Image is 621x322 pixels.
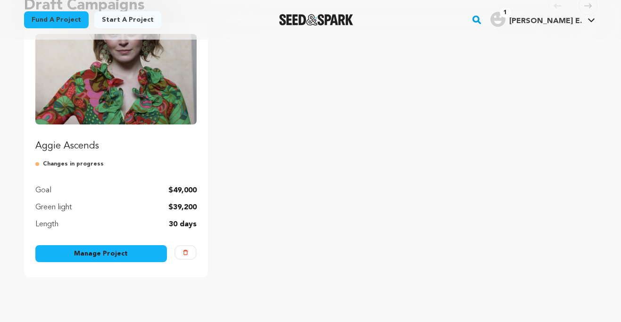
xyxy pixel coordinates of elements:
span: 1 [500,8,511,17]
img: submitted-for-review.svg [35,160,43,168]
p: Aggie Ascends [35,140,197,153]
p: Length [35,219,58,230]
p: Goal [35,185,51,196]
p: 30 days [169,219,197,230]
p: Changes in progress [35,160,197,168]
a: Seed&Spark Homepage [279,14,353,25]
a: Rarey E.'s Profile [489,10,597,27]
span: [PERSON_NAME] E. [509,17,582,25]
p: $49,000 [168,185,197,196]
img: user.png [490,12,505,27]
p: Green light [35,202,72,213]
img: Seed&Spark Logo Dark Mode [279,14,353,25]
div: Rarey E.'s Profile [490,12,582,27]
p: $39,200 [168,202,197,213]
a: Manage Project [35,245,167,262]
a: Start a project [94,11,161,28]
img: trash-empty.svg [183,250,188,255]
span: Rarey E.'s Profile [489,10,597,30]
a: Fund a project [24,11,89,28]
a: Fund Aggie Ascends [35,34,197,153]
